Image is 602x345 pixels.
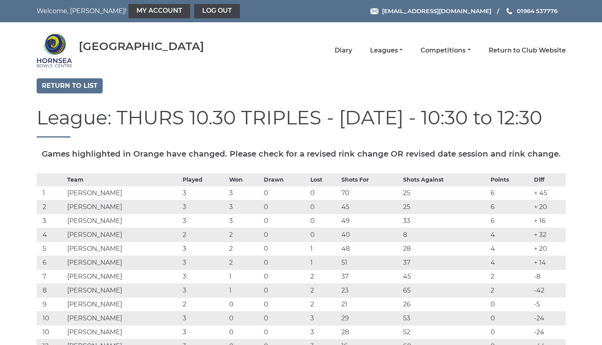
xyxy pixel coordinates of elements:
[339,228,401,242] td: 40
[532,214,565,228] td: + 16
[262,242,309,256] td: 0
[129,4,190,18] a: My Account
[262,173,309,186] th: Drawn
[37,186,65,200] td: 1
[401,242,488,256] td: 28
[401,269,488,283] td: 45
[262,297,309,311] td: 0
[401,283,488,297] td: 65
[262,283,309,297] td: 0
[532,311,565,325] td: -24
[335,46,352,55] a: Diary
[262,214,309,228] td: 0
[194,4,240,18] a: Log out
[517,7,557,15] span: 01964 537776
[37,107,566,138] h1: League: THURS 10.30 TRIPLES - [DATE] - 10:30 to 12:30
[79,40,204,52] div: [GEOGRAPHIC_DATA]
[262,269,309,283] td: 0
[65,283,181,297] td: [PERSON_NAME]
[370,46,403,55] a: Leagues
[227,269,261,283] td: 1
[181,269,228,283] td: 3
[401,325,488,339] td: 52
[401,311,488,325] td: 53
[227,242,261,256] td: 2
[308,269,339,283] td: 2
[401,297,488,311] td: 26
[181,214,228,228] td: 3
[489,325,532,339] td: 0
[532,297,565,311] td: -5
[37,33,72,68] img: Hornsea Bowls Centre
[65,186,181,200] td: [PERSON_NAME]
[308,283,339,297] td: 2
[532,242,565,256] td: + 20
[65,297,181,311] td: [PERSON_NAME]
[308,242,339,256] td: 1
[37,325,65,339] td: 10
[489,228,532,242] td: 4
[262,228,309,242] td: 0
[37,256,65,269] td: 6
[532,283,565,297] td: -42
[262,256,309,269] td: 0
[181,297,228,311] td: 2
[181,325,228,339] td: 3
[339,242,401,256] td: 48
[227,186,261,200] td: 3
[262,311,309,325] td: 0
[489,186,532,200] td: 6
[65,256,181,269] td: [PERSON_NAME]
[532,256,565,269] td: + 14
[382,7,491,15] span: [EMAIL_ADDRESS][DOMAIN_NAME]
[401,256,488,269] td: 37
[339,283,401,297] td: 23
[308,311,339,325] td: 3
[489,269,532,283] td: 2
[489,173,532,186] th: Points
[507,8,512,14] img: Phone us
[37,283,65,297] td: 8
[65,173,181,186] th: Team
[308,200,339,214] td: 0
[181,186,228,200] td: 3
[308,214,339,228] td: 0
[227,200,261,214] td: 3
[65,242,181,256] td: [PERSON_NAME]
[532,173,565,186] th: Diff
[37,4,250,18] nav: Welcome, [PERSON_NAME]!
[262,200,309,214] td: 0
[532,269,565,283] td: -8
[37,149,566,158] h5: Games highlighted in Orange have changed. Please check for a revised rink change OR revised date ...
[308,325,339,339] td: 3
[489,200,532,214] td: 6
[339,325,401,339] td: 28
[181,173,228,186] th: Played
[227,256,261,269] td: 2
[339,256,401,269] td: 51
[308,297,339,311] td: 2
[339,311,401,325] td: 29
[65,325,181,339] td: [PERSON_NAME]
[505,6,557,16] a: Phone us 01964 537776
[489,283,532,297] td: 2
[401,186,488,200] td: 25
[370,6,491,16] a: Email [EMAIL_ADDRESS][DOMAIN_NAME]
[489,242,532,256] td: 4
[308,186,339,200] td: 0
[308,173,339,186] th: Lost
[532,186,565,200] td: + 45
[37,200,65,214] td: 2
[181,256,228,269] td: 3
[262,325,309,339] td: 0
[37,297,65,311] td: 9
[339,269,401,283] td: 37
[227,228,261,242] td: 2
[65,200,181,214] td: [PERSON_NAME]
[227,325,261,339] td: 0
[401,228,488,242] td: 8
[401,173,488,186] th: Shots Against
[181,200,228,214] td: 3
[489,46,566,55] a: Return to Club Website
[227,173,261,186] th: Won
